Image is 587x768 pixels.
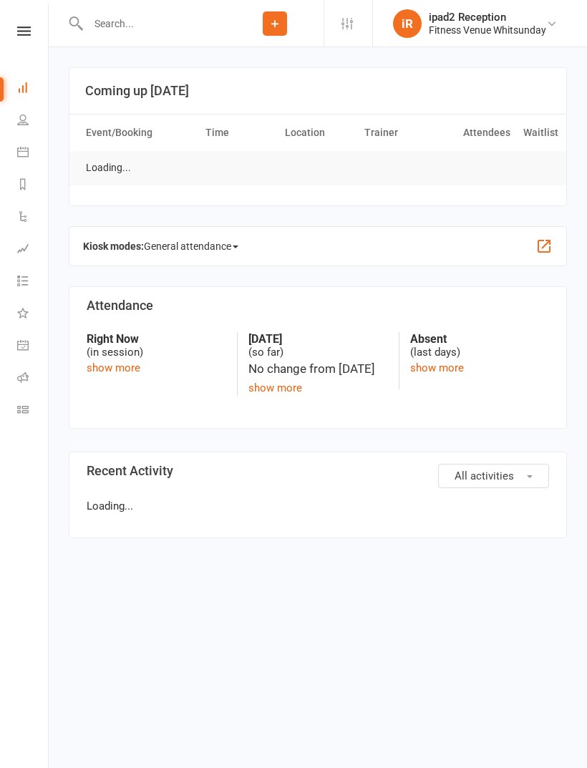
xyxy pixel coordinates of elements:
a: Dashboard [17,73,49,105]
a: show more [410,361,464,374]
h3: Recent Activity [87,464,549,478]
div: ipad2 Reception [429,11,546,24]
h3: Attendance [87,298,549,313]
a: Calendar [17,137,49,170]
a: Reports [17,170,49,202]
strong: Absent [410,332,549,346]
th: Time [199,115,278,151]
a: show more [248,381,302,394]
div: No change from [DATE] [248,359,387,379]
th: Attendees [437,115,517,151]
p: Loading... [87,497,549,515]
strong: Right Now [87,332,226,346]
th: Trainer [358,115,437,151]
a: Assessments [17,234,49,266]
button: All activities [438,464,549,488]
div: (last days) [410,332,549,359]
th: Location [278,115,358,151]
h3: Coming up [DATE] [85,84,550,98]
a: Class kiosk mode [17,395,49,427]
span: General attendance [144,235,238,258]
a: General attendance kiosk mode [17,331,49,363]
strong: [DATE] [248,332,387,346]
td: Loading... [79,151,137,185]
strong: Kiosk modes: [83,240,144,252]
a: What's New [17,298,49,331]
div: (so far) [248,332,387,359]
div: iR [393,9,422,38]
th: Event/Booking [79,115,199,151]
div: Fitness Venue Whitsunday [429,24,546,37]
a: People [17,105,49,137]
div: (in session) [87,332,226,359]
a: Roll call kiosk mode [17,363,49,395]
th: Waitlist [517,115,557,151]
a: show more [87,361,140,374]
input: Search... [84,14,226,34]
span: All activities [455,470,514,482]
